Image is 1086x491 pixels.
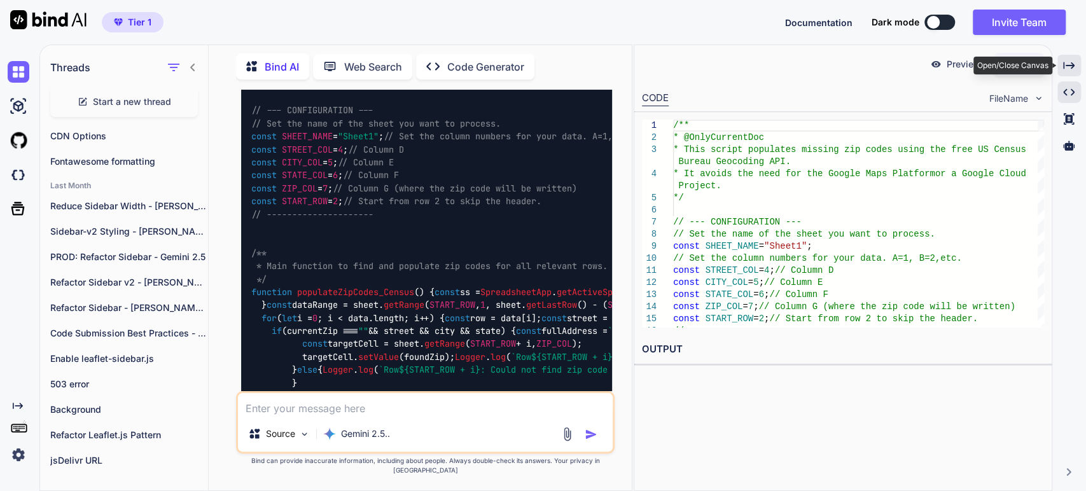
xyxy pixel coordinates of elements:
span: const [251,156,277,168]
span: // Column F [769,289,828,300]
p: Bind can provide inaccurate information, including about people. Always double-check its answers.... [236,456,615,475]
img: ai-studio [8,95,29,117]
span: /** * Main function to find and populate zip codes for all relevant rows. */ [251,247,608,285]
img: attachment [560,427,574,441]
span: 5 [328,156,333,168]
span: STREET_COL [705,265,758,275]
h1: Threads [50,60,90,75]
span: const [251,144,277,155]
button: Invite Team [973,10,1066,35]
span: if [272,325,282,336]
p: Preview [947,58,981,71]
span: const [673,314,700,324]
span: for [261,312,277,324]
span: STATE_COL [705,289,753,300]
img: preview [930,59,942,70]
span: he free US Census [935,144,1026,155]
span: "" [358,325,368,336]
span: getActiveSpreadsheet [557,286,658,298]
img: chat [8,61,29,83]
span: const [251,131,277,142]
span: 7 [748,301,753,312]
span: 0 [312,312,317,324]
span: Project. [678,181,721,191]
div: 2 [642,132,657,144]
span: // Start from row 2 to skip the header. [343,196,541,207]
p: Fontawesome formatting [50,155,208,168]
span: // Column G (where the zip code will be written) [333,183,577,194]
span: // --- CONFIGURATION --- [251,105,373,116]
span: SHEET_NAME [282,131,333,142]
span: "Sheet1" [764,241,807,251]
span: START_ROW [705,314,753,324]
img: githubLight [8,130,29,151]
span: // Set the name of the sheet you want to process. [251,118,501,129]
span: const [673,301,700,312]
span: const [302,338,328,350]
span: STATE_COL [282,170,328,181]
span: 4 [338,144,343,155]
p: CDN Options [50,130,208,142]
span: SHEET_NAME [705,241,758,251]
span: // Column E [764,277,823,287]
span: Logger [455,351,485,363]
span: const [673,289,700,300]
div: 11 [642,265,657,277]
div: 15 [642,313,657,325]
img: icon [585,428,597,441]
span: ZIP_COL [282,183,317,194]
span: setValue [358,351,399,363]
span: // Set the column numbers for your data. A=1, B=2, [673,253,940,263]
span: log [491,351,506,363]
span: or a Google Cloud [935,169,1026,179]
span: Logger [323,364,353,376]
span: // --------------------- [673,326,802,336]
span: START_ROW [429,300,475,311]
span: `Row : Found zip for address: ` [511,351,862,363]
img: Gemini 2.5 Pro [323,427,336,440]
div: 6 [642,204,657,216]
span: = [753,314,758,324]
p: Refactor Sidebar v2 - [PERSON_NAME] 4 Sonnet [50,276,208,289]
span: // Start from row 2 to skip the header. [769,314,978,324]
p: Bind AI [265,59,299,74]
span: * It avoids the need for the Google Maps Platform [673,169,935,179]
span: const [541,312,567,324]
span: 6 [758,289,763,300]
span: function [251,286,292,298]
div: Open/Close Canvas [973,57,1052,74]
span: // Set the column numbers for your data. A=1, B=2, etc. [384,131,664,142]
img: chevron down [1033,93,1044,104]
span: "Sheet1" [338,131,379,142]
span: else [297,364,317,376]
span: 5 [753,277,758,287]
div: CODE [642,91,669,106]
h2: OUTPUT [634,335,1052,364]
p: PROD: Refactor Sidebar - Gemini 2.5 [50,251,208,263]
span: = [758,241,763,251]
span: ; [753,301,758,312]
span: START_ROW [282,196,328,207]
span: catch [287,390,312,401]
p: Source [266,427,295,440]
span: = [748,277,753,287]
span: // Set the name of the sheet you want to process. [673,229,935,239]
span: const [251,196,277,207]
span: 4 [764,265,769,275]
p: Enable leaflet-sidebar.js [50,352,208,365]
p: Refactor Leaflet.js Pattern [50,429,208,441]
span: Logger [338,390,368,401]
p: Code Submission Best Practices - [PERSON_NAME] 4.0 [50,327,208,340]
p: 503 error [50,378,208,391]
span: // --------------------- [251,209,373,220]
span: ${START_ROW + i} [399,364,480,376]
span: 6 [333,170,338,181]
span: ${START_ROW + i} [414,390,496,401]
img: Bind AI [10,10,87,29]
span: STREET_COL [282,144,333,155]
button: premiumTier 1 [102,12,164,32]
div: 1 [642,120,657,132]
span: const [516,325,541,336]
img: settings [8,444,29,466]
span: ; [764,289,769,300]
